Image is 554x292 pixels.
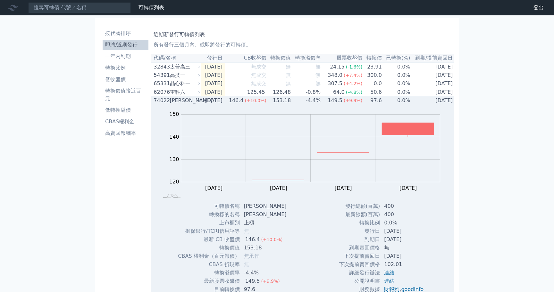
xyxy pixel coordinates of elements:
span: 無成交 [251,64,266,70]
span: 無 [244,261,249,267]
div: [PERSON_NAME] [170,97,199,104]
td: 126.48 [267,88,291,97]
div: 149.5 [326,97,344,104]
a: 連結 [384,278,394,284]
td: 0.0% [382,88,411,97]
a: 連結 [384,270,394,276]
td: 轉換標的名稱 [178,210,240,219]
tspan: 140 [169,134,179,140]
td: 無 [380,244,429,252]
td: 詳細發行辦法 [339,269,380,277]
a: 轉換比例 [103,63,148,73]
td: 可轉債名稱 [178,202,240,210]
td: 0.0% [382,96,411,105]
div: 雷科六 [170,88,199,96]
td: 0.0% [382,62,411,71]
td: -4.4% [240,269,292,277]
td: [DATE] [201,96,225,105]
span: 無 [286,64,291,70]
span: 無承作 [244,253,259,259]
div: 146.4 [244,236,261,243]
th: 已轉換(%) [382,54,411,62]
td: 102.01 [380,260,429,269]
p: 所有發行三個月內、或即將發行的可轉債。 [154,41,451,49]
div: 149.5 [244,277,261,285]
span: (+10.0%) [245,98,266,103]
a: 低轉換溢價 [103,105,148,115]
td: 50.6 [363,88,382,97]
span: 無 [315,80,321,86]
div: 晶心科一 [170,80,199,87]
a: 按代號排序 [103,28,148,38]
span: 無 [286,72,291,78]
li: 轉換比例 [103,64,148,72]
td: 下次提前賣回價格 [339,260,380,269]
tspan: [DATE] [335,185,352,191]
td: [DATE] [380,252,429,260]
td: 到期日 [339,235,380,244]
td: 最新 CB 收盤價 [178,235,240,244]
input: 搜尋可轉債 代號／名稱 [28,2,131,13]
th: 股票收盤價 [321,54,363,62]
a: 可轉債列表 [138,4,164,11]
a: 一年內到期 [103,51,148,61]
a: 即將/近期發行 [103,40,148,50]
td: 153.18 [240,244,292,252]
span: 無 [286,80,291,86]
td: [PERSON_NAME] [240,210,292,219]
td: CBAS 折現率 [178,260,240,269]
tspan: 130 [169,156,179,162]
td: 擔保銀行/TCRI信用評等 [178,227,240,235]
li: 高賣回報酬率 [103,129,148,137]
a: 高賣回報酬率 [103,128,148,138]
div: 348.0 [326,71,344,79]
li: 按代號排序 [103,29,148,37]
td: [DATE] [380,235,429,244]
td: 400 [380,202,429,210]
td: [DATE] [411,71,456,79]
td: -0.8% [291,88,321,97]
td: [DATE] [380,227,429,235]
td: [PERSON_NAME] [240,202,292,210]
td: [DATE] [201,71,225,79]
td: 153.18 [267,96,291,105]
a: 轉換價值接近百元 [103,86,148,104]
td: CBAS 權利金（百元報價） [178,252,240,260]
td: 轉換價值 [178,244,240,252]
tspan: [DATE] [205,185,222,191]
th: 轉換價 [363,54,382,62]
div: 62076 [154,88,168,96]
tspan: [DATE] [399,185,417,191]
h1: 近期新發行可轉債列表 [154,31,451,38]
a: CBAS權利金 [103,117,148,127]
th: CB收盤價 [225,54,267,62]
td: 發行總額(百萬) [339,202,380,210]
li: 即將/近期發行 [103,41,148,49]
td: 400 [380,210,429,219]
tspan: 150 [169,111,179,117]
div: 太普高三 [170,63,199,71]
td: 公開說明書 [339,277,380,285]
li: 低轉換溢價 [103,106,148,114]
span: (+9.9%) [344,98,362,103]
span: 無成交 [251,80,266,86]
div: 74022 [154,97,168,104]
div: 307.5 [326,80,344,87]
td: 97.6 [363,96,382,105]
th: 代碼/名稱 [151,54,201,62]
g: Series [252,123,434,180]
span: 無 [244,228,249,234]
td: 最新股票收盤價 [178,277,240,285]
g: Chart [166,111,450,191]
span: (+7.4%) [344,73,362,78]
td: 下次提前賣回日 [339,252,380,260]
li: 一年內到期 [103,53,148,60]
td: [DATE] [411,79,456,88]
div: 32843 [154,63,168,71]
tspan: [DATE] [270,185,287,191]
td: 0.0% [380,219,429,227]
a: 登出 [528,3,549,13]
span: (+4.2%) [344,81,362,86]
td: 23.91 [363,62,382,71]
tspan: 120 [169,179,179,185]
